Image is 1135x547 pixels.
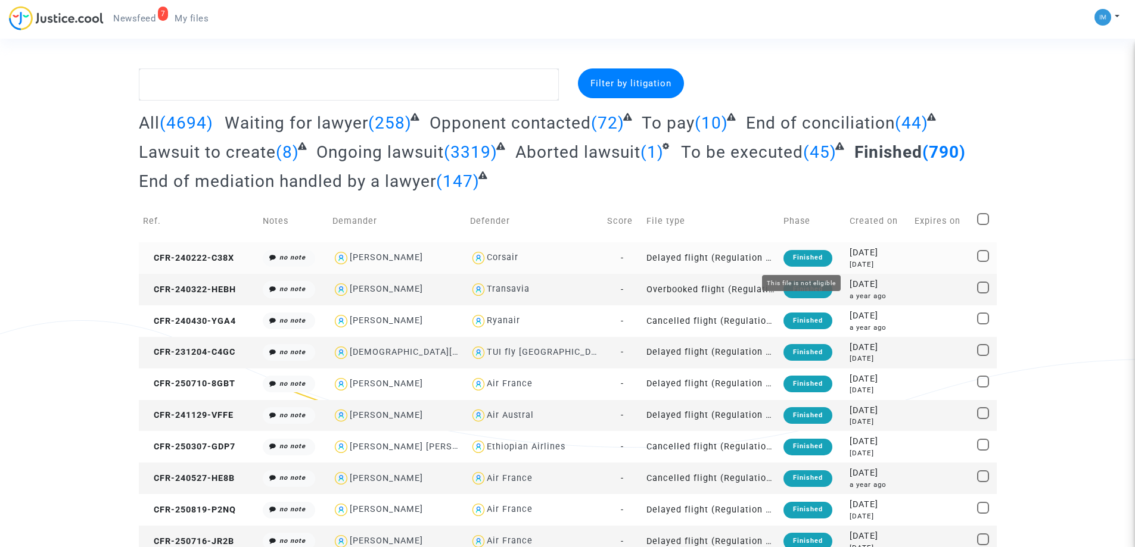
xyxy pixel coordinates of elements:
[695,113,728,133] span: (10)
[850,310,906,323] div: [DATE]
[104,10,165,27] a: 7Newsfeed
[621,536,624,546] span: -
[139,171,436,191] span: End of mediation handled by a lawyer
[259,200,328,242] td: Notes
[332,281,350,298] img: icon-user.svg
[1094,9,1111,26] img: a105443982b9e25553e3eed4c9f672e7
[783,250,832,267] div: Finished
[854,142,922,162] span: Finished
[139,113,160,133] span: All
[621,410,624,420] span: -
[850,385,906,395] div: [DATE]
[350,315,423,326] div: [PERSON_NAME]
[850,448,906,458] div: [DATE]
[350,347,523,357] div: [DEMOGRAPHIC_DATA][PERSON_NAME]
[850,417,906,427] div: [DATE]
[621,505,624,515] span: -
[621,285,624,295] span: -
[470,438,487,455] img: icon-user.svg
[621,347,624,357] span: -
[332,376,350,393] img: icon-user.svg
[783,376,832,392] div: Finished
[850,530,906,543] div: [DATE]
[143,253,234,263] span: CFR-240222-C38X
[621,316,624,326] span: -
[850,373,906,386] div: [DATE]
[143,316,236,326] span: CFR-240430-YGA4
[332,407,350,424] img: icon-user.svg
[850,435,906,448] div: [DATE]
[642,274,779,305] td: Overbooked flight (Regulation EC 261/2004)
[850,480,906,490] div: a year ago
[279,317,306,324] i: no note
[328,200,465,242] td: Demander
[332,344,350,361] img: icon-user.svg
[590,78,671,89] span: Filter by litigation
[279,442,306,450] i: no note
[470,376,487,393] img: icon-user.svg
[470,249,487,267] img: icon-user.svg
[332,438,350,455] img: icon-user.svg
[642,462,779,494] td: Cancelled flight (Regulation EC 261/2004)
[143,536,234,546] span: CFR-250716-JR2B
[779,200,845,242] td: Phase
[165,10,218,27] a: My files
[350,536,423,546] div: [PERSON_NAME]
[143,379,235,389] span: CFR-250710-8GBT
[350,379,423,389] div: [PERSON_NAME]
[470,344,487,361] img: icon-user.svg
[642,337,779,368] td: Delayed flight (Regulation EC 261/2004)
[850,246,906,260] div: [DATE]
[350,442,499,452] div: [PERSON_NAME] [PERSON_NAME]
[910,200,973,242] td: Expires on
[642,305,779,337] td: Cancelled flight (Regulation EC 261/2004)
[225,113,368,133] span: Waiting for lawyer
[436,171,480,191] span: (147)
[350,473,423,483] div: [PERSON_NAME]
[621,442,624,452] span: -
[143,410,234,420] span: CFR-241129-VFFE
[845,200,910,242] td: Created on
[487,252,518,262] div: Corsair
[143,473,235,483] span: CFR-240527-HE8B
[444,142,497,162] span: (3319)
[642,494,779,526] td: Delayed flight (Regulation EC 261/2004)
[621,253,624,263] span: -
[487,410,534,420] div: Air Austral
[515,142,640,162] span: Aborted lawsuit
[850,511,906,521] div: [DATE]
[603,200,642,242] td: Score
[746,113,895,133] span: End of conciliation
[158,7,169,21] div: 7
[9,6,104,30] img: jc-logo.svg
[850,404,906,417] div: [DATE]
[113,13,156,24] span: Newsfeed
[783,407,832,424] div: Finished
[783,470,832,487] div: Finished
[466,200,603,242] td: Defender
[279,537,306,545] i: no note
[591,113,624,133] span: (72)
[487,315,520,326] div: Ryanair
[783,312,832,329] div: Finished
[279,254,306,261] i: no note
[279,474,306,482] i: no note
[470,312,487,330] img: icon-user.svg
[642,242,779,274] td: Delayed flight (Regulation EC 261/2004)
[276,142,299,162] span: (8)
[850,354,906,364] div: [DATE]
[470,470,487,487] img: icon-user.svg
[139,142,276,162] span: Lawsuit to create
[160,113,213,133] span: (4694)
[803,142,837,162] span: (45)
[175,13,209,24] span: My files
[487,473,533,483] div: Air France
[139,200,259,242] td: Ref.
[487,284,530,294] div: Transavia
[850,291,906,301] div: a year ago
[279,285,306,293] i: no note
[850,467,906,480] div: [DATE]
[143,442,235,452] span: CFR-250307-GDP7
[783,502,832,518] div: Finished
[332,501,350,518] img: icon-user.svg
